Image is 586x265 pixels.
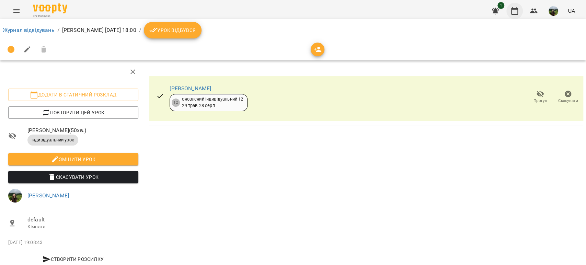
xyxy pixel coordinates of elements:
span: Скасувати Урок [14,173,133,181]
a: Журнал відвідувань [3,27,55,33]
img: Voopty Logo [33,3,67,13]
button: Урок відбувся [144,22,202,38]
a: [PERSON_NAME] [170,85,211,92]
p: [PERSON_NAME] [DATE] 18:00 [62,26,136,34]
span: Створити розсилку [11,255,136,263]
button: Змінити урок [8,153,138,165]
p: Кімната [27,223,138,230]
button: Menu [8,3,25,19]
div: 12 [172,99,180,107]
p: [DATE] 19:08:43 [8,239,138,246]
span: Додати в статичний розклад [14,91,133,99]
span: Змінити урок [14,155,133,163]
nav: breadcrumb [3,22,583,38]
li: / [139,26,141,34]
button: Додати в статичний розклад [8,89,138,101]
li: / [57,26,59,34]
button: Прогул [526,88,554,107]
img: f82d801fe2835fc35205c9494f1794bc.JPG [549,6,558,16]
span: індивідуальний урок [27,137,78,143]
span: Прогул [533,98,547,104]
span: For Business [33,14,67,19]
button: Скасувати Урок [8,171,138,183]
span: Скасувати [558,98,578,104]
span: 1 [497,2,504,9]
button: Повторити цей урок [8,106,138,119]
span: [PERSON_NAME] ( 50 хв. ) [27,126,138,135]
span: Повторити цей урок [14,108,133,117]
a: [PERSON_NAME] [27,192,69,199]
button: Скасувати [554,88,582,107]
button: UA [565,4,578,17]
span: default [27,216,138,224]
img: f82d801fe2835fc35205c9494f1794bc.JPG [8,189,22,203]
span: UA [568,7,575,14]
div: оновлений індивідуальний 12 29 трав - 28 серп [182,96,243,109]
span: Урок відбувся [149,26,196,34]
